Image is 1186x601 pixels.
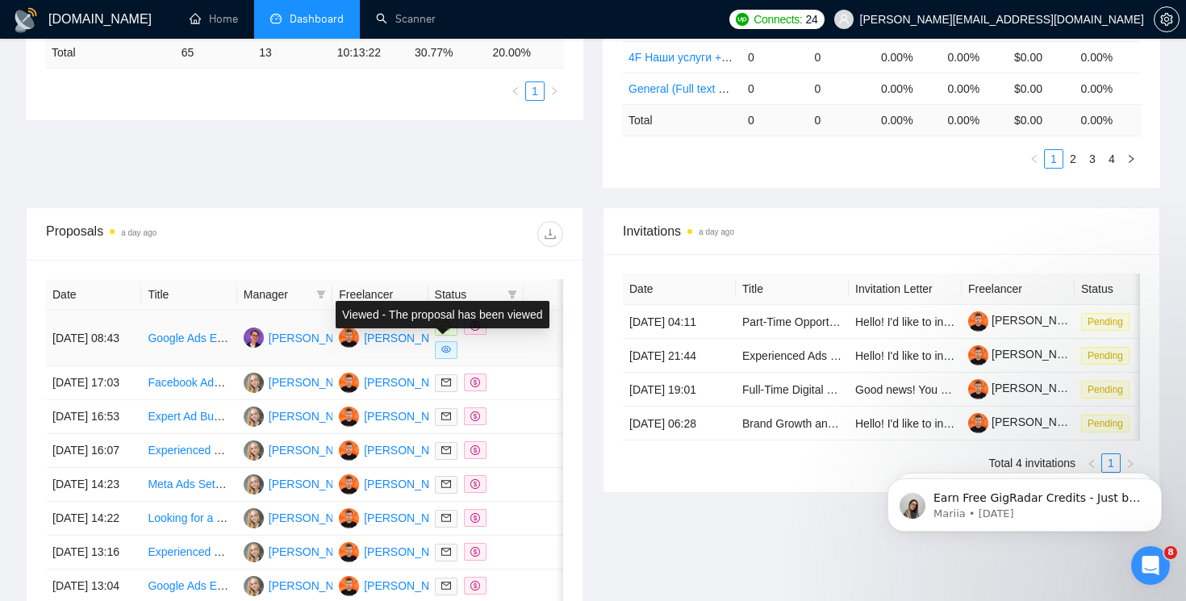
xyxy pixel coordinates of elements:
a: 4F Наши услуги + не совсем наша ЦА (минус наша ЦА) [628,51,920,64]
button: right [545,81,564,101]
td: Total [45,37,175,69]
button: right [1121,149,1141,169]
span: filter [316,290,326,299]
li: 1 [525,81,545,101]
td: $0.00 [1008,73,1075,104]
a: 1 [1045,150,1063,168]
a: Looking for a Google Ads specialist to create and manage campaigns [148,511,495,524]
a: YY[PERSON_NAME] [339,375,457,388]
span: dollar [470,445,480,455]
li: Previous Page [1025,149,1044,169]
td: Brand Growth and Customer Acquisition Specialist [736,407,849,440]
td: Facebook Ads Creation and Management Expert Needed [141,366,236,400]
a: Google Ads Expert to help launch and fine-tune a new campaign [148,579,470,592]
img: KK [244,474,264,495]
span: mail [441,445,451,455]
span: mail [441,547,451,557]
span: mail [441,581,451,591]
a: 1 [526,82,544,100]
a: YY[PERSON_NAME] [339,331,457,344]
span: dollar [470,479,480,489]
td: [DATE] 16:53 [46,400,141,434]
a: Part-Time Opportunities for Students to Earn While Studying [742,315,1044,328]
td: 13 [253,37,330,69]
a: 2 [1064,150,1082,168]
img: c14xhZlC-tuZVDV19vT9PqPao_mWkLBFZtPhMWXnAzD5A78GLaVOfmL__cgNkALhSq [968,345,988,365]
a: Experienced Media Buyer | Meta Ads | Google Ads [148,444,401,457]
li: Next Page [545,81,564,101]
a: KK[PERSON_NAME] [244,511,361,524]
img: logo [13,7,39,33]
img: YY [339,508,359,528]
span: 8 [1164,546,1177,559]
td: Google Ads Expert for SaaS Website [141,311,236,366]
span: dollar [470,581,480,591]
button: left [506,81,525,101]
td: [DATE] 17:03 [46,366,141,400]
td: 0.00 % [1074,104,1141,136]
th: Date [46,279,141,311]
td: 0 [808,104,875,136]
a: Google Ads Expert for SaaS Website [148,332,332,344]
span: filter [504,282,520,307]
td: [DATE] 16:07 [46,434,141,468]
img: YY [339,542,359,562]
span: mail [441,411,451,421]
td: [DATE] 21:44 [623,339,736,373]
td: 0.00 % [875,104,942,136]
a: Pending [1081,315,1136,328]
img: NV [244,328,264,348]
span: Pending [1081,313,1130,331]
a: General (Full text search) [628,82,756,95]
th: Date [623,273,736,305]
td: 30.77 % [408,37,486,69]
span: dollar [470,321,480,331]
a: Pending [1081,416,1136,429]
span: 24 [806,10,818,28]
td: $ 0.00 [1008,104,1075,136]
img: YY [339,407,359,427]
a: KK[PERSON_NAME] [244,578,361,591]
td: 0 [741,104,808,136]
td: 0 [808,41,875,73]
td: [DATE] 04:11 [623,305,736,339]
span: left [511,86,520,96]
div: Proposals [46,221,305,247]
a: [PERSON_NAME] [968,348,1084,361]
button: left [1025,149,1044,169]
div: [PERSON_NAME] [364,441,457,459]
button: setting [1154,6,1180,32]
img: KK [244,440,264,461]
th: Freelancer [332,279,428,311]
img: c14xhZlC-tuZVDV19vT9PqPao_mWkLBFZtPhMWXnAzD5A78GLaVOfmL__cgNkALhSq [968,413,988,433]
span: Dashboard [290,12,344,26]
a: KK[PERSON_NAME] [244,477,361,490]
a: Facebook Ads Creation and Management Expert Needed [148,376,435,389]
div: [PERSON_NAME] [269,475,361,493]
li: Next Page [1121,149,1141,169]
img: YY [339,328,359,348]
img: upwork-logo.png [736,13,749,26]
div: [PERSON_NAME] [269,441,361,459]
td: 65 [175,37,253,69]
td: [DATE] 08:43 [46,311,141,366]
time: a day ago [699,227,734,236]
div: [PERSON_NAME] [364,543,457,561]
td: Meta Ads Setup Specialist Needed [141,468,236,502]
td: Total [622,104,741,136]
a: Full-Time Digital Marketing Generalist (B2B SaaS Growth) [742,383,1034,396]
a: KK[PERSON_NAME] [244,375,361,388]
td: [DATE] 19:01 [623,373,736,407]
span: download [538,227,562,240]
td: Looking for a Google Ads specialist to create and manage campaigns [141,502,236,536]
span: Pending [1081,381,1130,399]
a: homeHome [190,12,238,26]
span: Invitations [623,221,1140,241]
td: Experienced Media Buyer | Meta Ads | Google Ads [141,434,236,468]
span: dollar [470,411,480,421]
img: KK [244,508,264,528]
div: [PERSON_NAME] [364,374,457,391]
